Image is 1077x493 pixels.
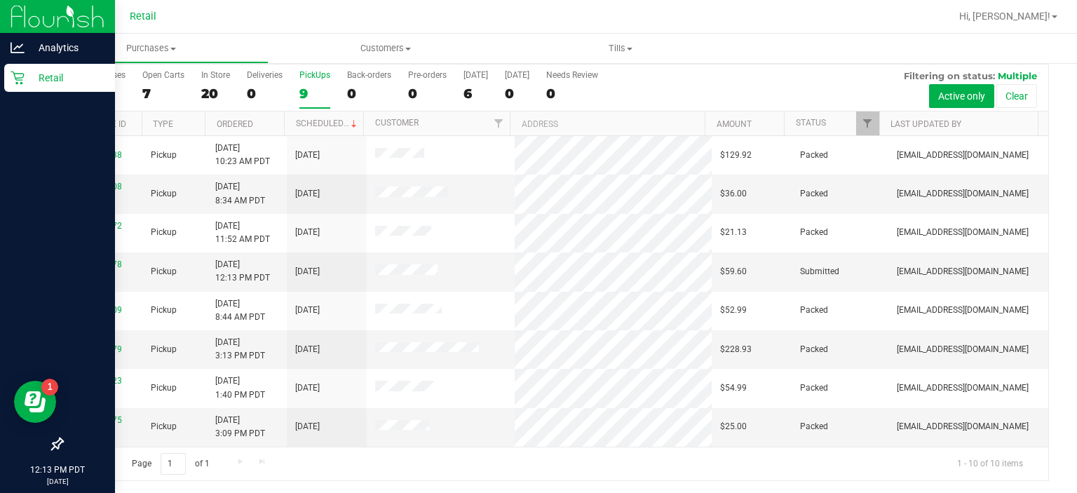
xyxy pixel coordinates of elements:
span: Page of 1 [120,453,221,475]
span: [DATE] 10:23 AM PDT [215,142,270,168]
a: Ordered [217,119,253,129]
div: 7 [142,86,184,102]
span: [DATE] [295,381,320,395]
span: [EMAIL_ADDRESS][DOMAIN_NAME] [897,420,1029,433]
span: Pickup [151,187,177,201]
span: [DATE] [295,226,320,239]
div: Back-orders [347,70,391,80]
th: Address [510,112,705,136]
div: Pre-orders [408,70,447,80]
span: [DATE] [295,149,320,162]
a: Purchases [34,34,269,63]
button: Active only [929,84,994,108]
span: Filtering on status: [904,70,995,81]
span: Hi, [PERSON_NAME]! [959,11,1050,22]
span: [DATE] 8:44 AM PDT [215,297,265,324]
div: In Store [201,70,230,80]
div: 9 [299,86,330,102]
div: Needs Review [546,70,598,80]
span: [DATE] [295,265,320,278]
span: Packed [800,343,828,356]
span: $21.13 [720,226,747,239]
input: 1 [161,453,186,475]
span: Retail [130,11,156,22]
a: Tills [503,34,738,63]
span: Pickup [151,304,177,317]
span: $54.99 [720,381,747,395]
span: $228.93 [720,343,752,356]
span: [DATE] 1:40 PM PDT [215,374,265,401]
span: Multiple [998,70,1037,81]
div: Open Carts [142,70,184,80]
span: Packed [800,226,828,239]
span: [DATE] 3:13 PM PDT [215,336,265,363]
span: [DATE] [295,420,320,433]
span: [EMAIL_ADDRESS][DOMAIN_NAME] [897,187,1029,201]
span: [DATE] 11:52 AM PDT [215,220,270,246]
span: Packed [800,304,828,317]
span: Pickup [151,381,177,395]
span: Customers [269,42,503,55]
span: [DATE] 3:09 PM PDT [215,414,265,440]
p: Analytics [25,39,109,56]
p: 12:13 PM PDT [6,464,109,476]
a: Type [153,119,173,129]
span: [DATE] 8:34 AM PDT [215,180,265,207]
span: [DATE] [295,343,320,356]
span: [EMAIL_ADDRESS][DOMAIN_NAME] [897,149,1029,162]
span: 1 - 10 of 10 items [946,453,1034,474]
span: [EMAIL_ADDRESS][DOMAIN_NAME] [897,343,1029,356]
p: Retail [25,69,109,86]
span: [DATE] [295,304,320,317]
div: 0 [408,86,447,102]
inline-svg: Retail [11,71,25,85]
span: [EMAIL_ADDRESS][DOMAIN_NAME] [897,265,1029,278]
span: [EMAIL_ADDRESS][DOMAIN_NAME] [897,381,1029,395]
inline-svg: Analytics [11,41,25,55]
span: $59.60 [720,265,747,278]
div: 0 [505,86,529,102]
span: Submitted [800,265,839,278]
span: Pickup [151,226,177,239]
iframe: Resource center unread badge [41,379,58,396]
a: Last Updated By [890,119,961,129]
div: 0 [247,86,283,102]
span: [EMAIL_ADDRESS][DOMAIN_NAME] [897,226,1029,239]
span: Packed [800,381,828,395]
span: Pickup [151,265,177,278]
div: PickUps [299,70,330,80]
a: Filter [487,112,510,135]
button: Clear [996,84,1037,108]
span: Purchases [34,42,268,55]
span: Packed [800,149,828,162]
div: 0 [347,86,391,102]
span: Pickup [151,420,177,433]
span: $25.00 [720,420,747,433]
a: Scheduled [296,119,360,128]
span: [DATE] [295,187,320,201]
a: Amount [717,119,752,129]
div: Deliveries [247,70,283,80]
a: Customer [375,118,419,128]
a: Status [796,118,826,128]
a: Customers [269,34,503,63]
div: [DATE] [463,70,488,80]
div: 6 [463,86,488,102]
p: [DATE] [6,476,109,487]
span: Pickup [151,149,177,162]
span: $52.99 [720,304,747,317]
div: [DATE] [505,70,529,80]
span: $129.92 [720,149,752,162]
span: $36.00 [720,187,747,201]
div: 20 [201,86,230,102]
span: [EMAIL_ADDRESS][DOMAIN_NAME] [897,304,1029,317]
div: 0 [546,86,598,102]
span: [DATE] 12:13 PM PDT [215,258,270,285]
span: Tills [504,42,738,55]
span: Pickup [151,343,177,356]
span: Packed [800,420,828,433]
span: Packed [800,187,828,201]
a: Filter [856,112,879,135]
iframe: Resource center [14,381,56,423]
